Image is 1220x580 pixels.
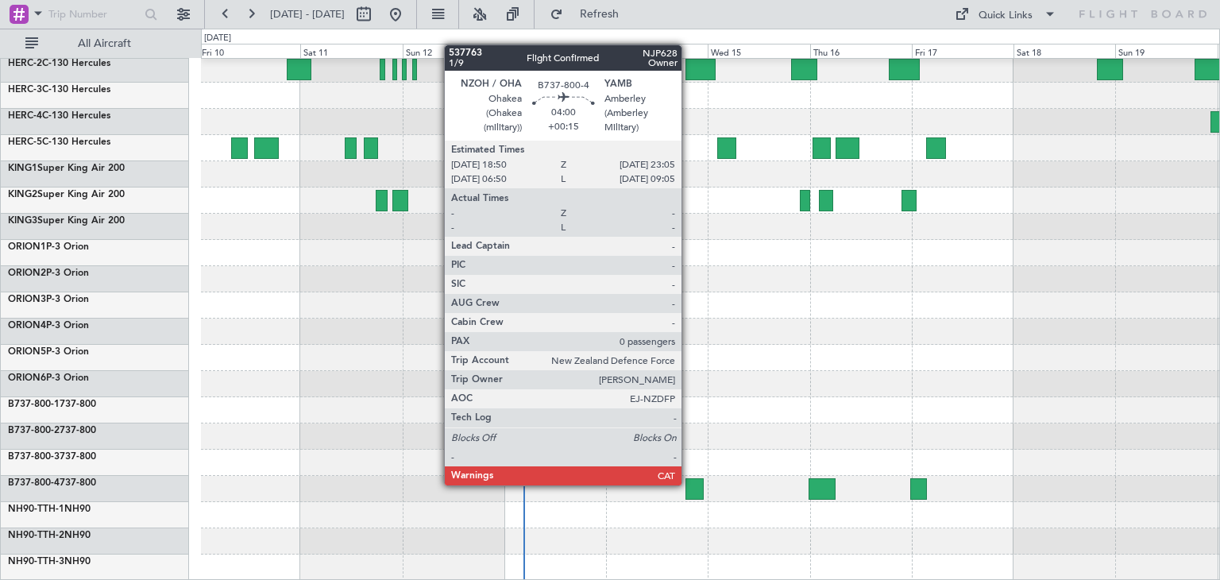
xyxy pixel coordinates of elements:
[8,242,46,252] span: ORION1
[8,400,60,409] span: B737-800-1
[8,295,46,304] span: ORION3
[1115,44,1217,58] div: Sun 19
[8,452,96,462] a: B737-800-3737-800
[8,295,89,304] a: ORION3P-3 Orion
[8,59,42,68] span: HERC-2
[8,557,91,566] a: NH90-TTH-3NH90
[8,190,125,199] a: KING2Super King Air 200
[8,216,125,226] a: KING3Super King Air 200
[8,531,64,540] span: NH90-TTH-2
[8,269,89,278] a: ORION2P-3 Orion
[8,111,42,121] span: HERC-4
[270,7,345,21] span: [DATE] - [DATE]
[947,2,1064,27] button: Quick Links
[17,31,172,56] button: All Aircraft
[979,8,1033,24] div: Quick Links
[8,400,96,409] a: B737-800-1737-800
[8,531,91,540] a: NH90-TTH-2NH90
[8,426,96,435] a: B737-800-2737-800
[8,478,96,488] a: B737-800-4737-800
[48,2,140,26] input: Trip Number
[542,2,638,27] button: Refresh
[8,164,125,173] a: KING1Super King Air 200
[504,44,606,58] div: Mon 13
[8,452,60,462] span: B737-800-3
[8,373,89,383] a: ORION6P-3 Orion
[708,44,809,58] div: Wed 15
[8,321,89,331] a: ORION4P-3 Orion
[8,373,46,383] span: ORION6
[204,32,231,45] div: [DATE]
[8,505,64,514] span: NH90-TTH-1
[8,85,42,95] span: HERC-3
[8,505,91,514] a: NH90-TTH-1NH90
[8,111,110,121] a: HERC-4C-130 Hercules
[8,242,89,252] a: ORION1P-3 Orion
[566,9,633,20] span: Refresh
[8,190,37,199] span: KING2
[606,44,708,58] div: Tue 14
[8,347,89,357] a: ORION5P-3 Orion
[300,44,402,58] div: Sat 11
[8,59,110,68] a: HERC-2C-130 Hercules
[8,557,64,566] span: NH90-TTH-3
[8,321,46,331] span: ORION4
[403,44,504,58] div: Sun 12
[8,85,110,95] a: HERC-3C-130 Hercules
[8,347,46,357] span: ORION5
[8,216,37,226] span: KING3
[8,137,42,147] span: HERC-5
[8,478,60,488] span: B737-800-4
[8,137,110,147] a: HERC-5C-130 Hercules
[8,164,37,173] span: KING1
[1013,44,1115,58] div: Sat 18
[199,44,300,58] div: Fri 10
[810,44,912,58] div: Thu 16
[8,426,60,435] span: B737-800-2
[41,38,168,49] span: All Aircraft
[8,269,46,278] span: ORION2
[912,44,1013,58] div: Fri 17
